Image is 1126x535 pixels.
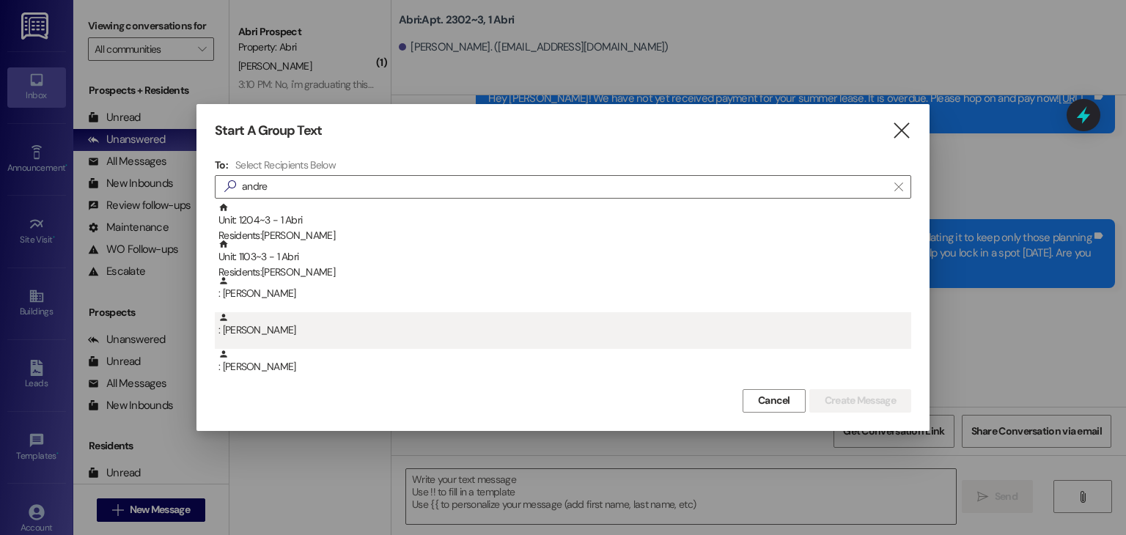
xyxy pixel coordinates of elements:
[215,158,228,171] h3: To:
[218,239,911,281] div: Unit: 1103~3 - 1 Abri
[218,276,911,301] div: : [PERSON_NAME]
[218,228,911,243] div: Residents: [PERSON_NAME]
[215,349,911,385] div: : [PERSON_NAME]
[215,239,911,276] div: Unit: 1103~3 - 1 AbriResidents:[PERSON_NAME]
[894,181,902,193] i: 
[218,179,242,194] i: 
[215,122,322,139] h3: Start A Group Text
[743,389,806,413] button: Cancel
[242,177,887,197] input: Search for any contact or apartment
[218,265,911,280] div: Residents: [PERSON_NAME]
[215,276,911,312] div: : [PERSON_NAME]
[215,202,911,239] div: Unit: 1204~3 - 1 AbriResidents:[PERSON_NAME]
[887,176,910,198] button: Clear text
[215,312,911,349] div: : [PERSON_NAME]
[891,123,911,139] i: 
[218,312,911,338] div: : [PERSON_NAME]
[218,202,911,244] div: Unit: 1204~3 - 1 Abri
[809,389,911,413] button: Create Message
[825,393,896,408] span: Create Message
[235,158,336,171] h4: Select Recipients Below
[758,393,790,408] span: Cancel
[218,349,911,374] div: : [PERSON_NAME]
